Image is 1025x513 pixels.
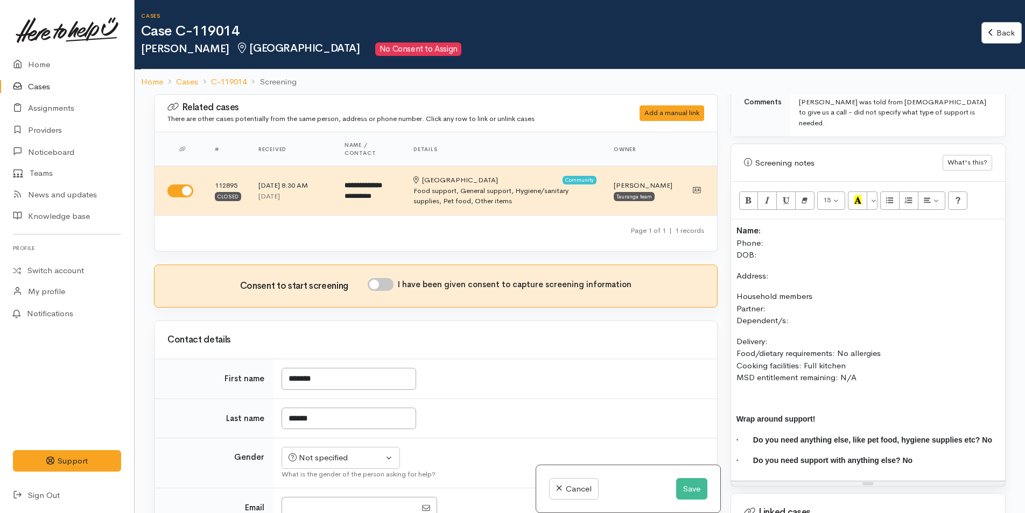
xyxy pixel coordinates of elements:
div: [PERSON_NAME] [614,180,672,191]
label: I have been given consent to capture screening information [398,279,631,291]
div: Add a manual link [640,105,704,121]
th: Details [405,132,605,166]
a: Home [141,76,163,88]
button: What's this? [943,155,992,170]
div: Food support, General support, Hygiene/sanitary supplies, Pet food, Other items [413,186,596,206]
span: · Do you need support with anything else? No [736,456,912,465]
a: C-119014 [211,76,247,88]
p: Delivery: Food/dietary requirements: No allergies Cooking facilities: Full kitchen MSD entitlemen... [736,336,1000,384]
h3: Consent to start screening [240,281,368,291]
button: Not specified [282,447,400,469]
p: Household members Partner: Dependent/s: [736,290,1000,327]
button: Help [948,191,967,210]
small: Page 1 of 1 1 records [630,226,704,235]
a: Cancel [549,478,598,500]
button: Save [676,478,707,500]
li: Screening [247,76,296,88]
td: Comments [731,88,790,137]
span: Community [563,176,596,184]
small: There are other cases potentially from the same person, address or phone number. Click any row to... [167,114,535,123]
button: Underline (CTRL+U) [776,191,796,210]
time: [DATE] [258,191,280,201]
button: Support [13,450,121,472]
div: [GEOGRAPHIC_DATA] [413,175,498,186]
th: # [206,132,250,166]
th: Received [250,132,336,166]
div: [DATE] 8:30 AM [258,180,327,191]
h3: Contact details [167,335,704,345]
h6: Cases [141,13,981,19]
button: Remove Font Style (CTRL+\) [795,191,815,210]
button: Bold (CTRL+B) [739,191,759,210]
div: Not specified [289,452,383,464]
button: Paragraph [918,191,946,210]
div: Screening notes [744,157,943,169]
span: | [669,226,672,235]
span: · Do you need anything else, like pet food, hygiene supplies etc? No [736,436,992,444]
a: Cases [176,76,198,88]
button: Ordered list (CTRL+SHIFT+NUM8) [899,191,918,210]
span: [GEOGRAPHIC_DATA] [236,41,360,55]
span: 15 [823,195,831,204]
button: Unordered list (CTRL+SHIFT+NUM7) [880,191,900,210]
button: Recent Color [848,191,867,210]
h2: [PERSON_NAME] [141,42,981,56]
div: Closed [215,192,241,201]
h3: Related cases [167,102,613,113]
button: Font Size [817,191,846,210]
th: Owner [605,132,681,166]
button: Italic (CTRL+I) [757,191,777,210]
label: Last name [226,412,264,425]
h1: Case C-119014 [141,24,981,39]
th: Name / contact [336,132,405,166]
h6: Profile [13,241,121,255]
a: Back [981,22,1022,44]
label: Gender [234,451,264,464]
p: Address: [736,270,1000,282]
p: Phone: DOB: [736,225,1000,261]
span: Wrap around support! [736,415,816,423]
td: 112895 [206,166,250,215]
b: Name: [736,225,761,236]
button: More Color [867,191,877,210]
div: Tauranga team [614,192,655,201]
nav: breadcrumb [135,69,1025,95]
div: Resize [731,481,1005,486]
div: [PERSON_NAME] was told from [DEMOGRAPHIC_DATA] to give us a call - did not specify what type of s... [799,97,992,129]
div: What is the gender of the person asking for help? [282,469,704,480]
span: No Consent to Assign [375,42,461,56]
label: First name [224,373,264,385]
